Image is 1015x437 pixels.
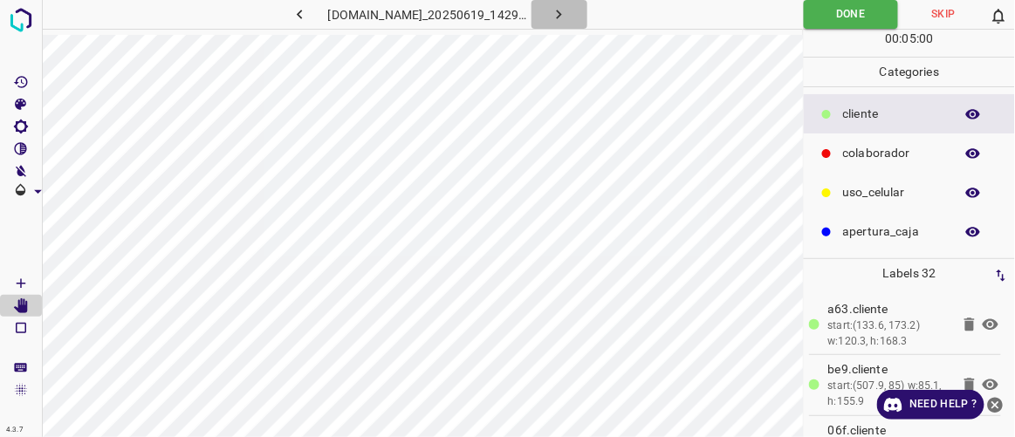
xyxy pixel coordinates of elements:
img: logo [5,4,37,36]
p: uso_celular [843,183,945,201]
p: apertura_caja [843,222,945,241]
p: 00 [886,30,900,48]
a: Need Help ? [877,390,984,420]
button: close-help [984,390,1006,420]
div: apertura_caja [804,212,1015,251]
p: ​​cliente [843,105,945,123]
p: 00 [919,30,933,48]
div: start:(507.9, 85) w:85.1, h:155.9 [828,379,950,409]
div: 4.3.7 [2,423,28,437]
div: colaborador [804,133,1015,173]
h6: [DOMAIN_NAME]_20250619_142904_000003510.jpg [328,4,532,29]
div: ​​cliente [804,94,1015,133]
p: Labels 32 [809,259,1010,288]
p: 05 [902,30,916,48]
div: uso_celular [804,173,1015,212]
div: start:(133.6, 173.2) w:120.3, h:168.3 [828,318,950,349]
p: be9.​​cliente [828,360,950,379]
p: colaborador [843,144,945,162]
p: Categories [804,58,1015,86]
p: a63.​​cliente [828,300,950,318]
div: : : [886,30,934,57]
